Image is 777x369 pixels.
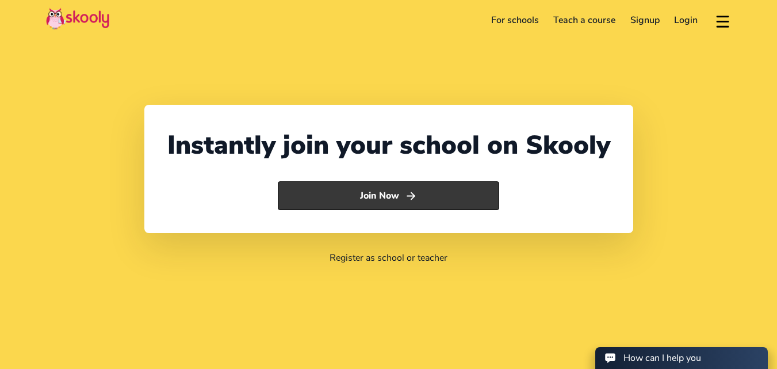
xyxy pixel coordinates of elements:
a: Teach a course [546,11,623,29]
a: For schools [484,11,546,29]
a: Login [667,11,706,29]
button: menu outline [714,11,731,30]
button: Join Nowarrow forward outline [278,181,499,210]
div: Instantly join your school on Skooly [167,128,610,163]
a: Signup [623,11,667,29]
ion-icon: arrow forward outline [405,190,417,202]
img: Skooly [46,7,109,30]
a: Register as school or teacher [330,252,447,264]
